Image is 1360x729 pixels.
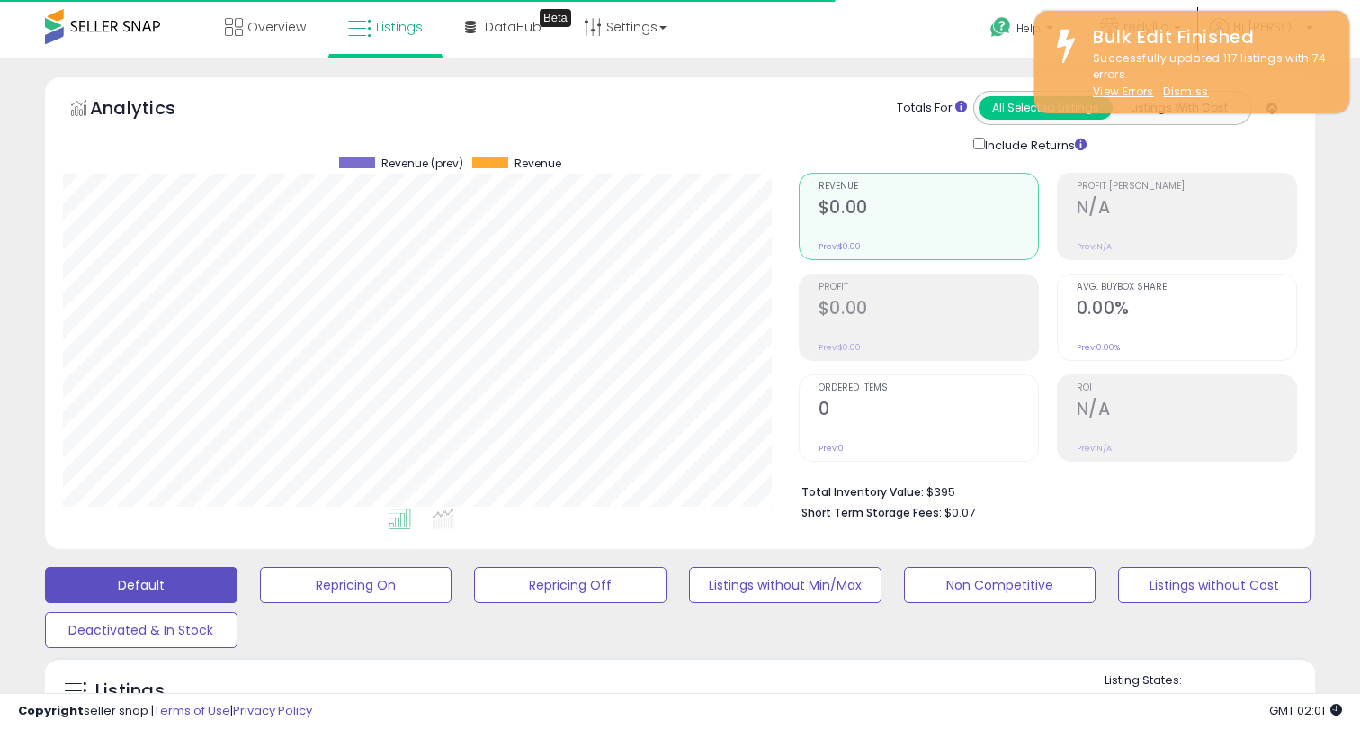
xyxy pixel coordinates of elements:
[90,95,210,125] h5: Analytics
[979,96,1113,120] button: All Selected Listings
[801,480,1284,501] li: $395
[45,567,237,603] button: Default
[819,298,1038,322] h2: $0.00
[154,702,230,719] a: Terms of Use
[819,182,1038,192] span: Revenue
[1093,84,1154,99] a: View Errors
[18,702,84,719] strong: Copyright
[944,504,975,521] span: $0.07
[233,702,312,719] a: Privacy Policy
[1077,298,1296,322] h2: 0.00%
[819,197,1038,221] h2: $0.00
[1079,24,1336,50] div: Bulk Edit Finished
[819,283,1038,292] span: Profit
[904,567,1096,603] button: Non Competitive
[819,443,844,454] small: Prev: 0
[1077,283,1296,292] span: Avg. Buybox Share
[1105,672,1316,689] p: Listing States:
[819,241,861,252] small: Prev: $0.00
[689,567,881,603] button: Listings without Min/Max
[1079,50,1336,101] div: Successfully updated 117 listings with 74 errors.
[819,399,1038,423] h2: 0
[381,157,463,170] span: Revenue (prev)
[976,3,1071,58] a: Help
[897,100,967,117] div: Totals For
[1016,21,1041,36] span: Help
[801,505,942,520] b: Short Term Storage Fees:
[1269,702,1342,719] span: 2025-09-15 02:01 GMT
[1163,84,1208,99] u: Dismiss
[95,679,165,704] h5: Listings
[485,18,541,36] span: DataHub
[1077,443,1112,454] small: Prev: N/A
[18,703,312,720] div: seller snap | |
[1077,197,1296,221] h2: N/A
[45,612,237,648] button: Deactivated & In Stock
[1077,241,1112,252] small: Prev: N/A
[1077,342,1120,353] small: Prev: 0.00%
[376,18,423,36] span: Listings
[247,18,306,36] span: Overview
[989,16,1012,39] i: Get Help
[540,9,571,27] div: Tooltip anchor
[960,134,1108,155] div: Include Returns
[1077,383,1296,393] span: ROI
[819,383,1038,393] span: Ordered Items
[1118,567,1311,603] button: Listings without Cost
[819,342,861,353] small: Prev: $0.00
[474,567,667,603] button: Repricing Off
[260,567,452,603] button: Repricing On
[514,157,561,170] span: Revenue
[801,484,924,499] b: Total Inventory Value:
[1077,182,1296,192] span: Profit [PERSON_NAME]
[1077,399,1296,423] h2: N/A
